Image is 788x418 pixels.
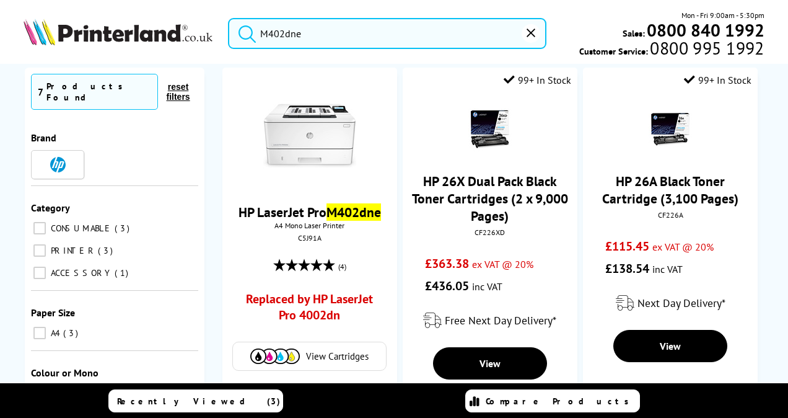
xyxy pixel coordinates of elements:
a: HP 26A Black Toner Cartridge (3,100 Pages) [602,172,738,207]
span: 0800 995 1992 [648,42,764,54]
span: inc VAT [472,280,502,293]
a: View [613,330,727,362]
span: Mon - Fri 9:00am - 5:30pm [681,9,764,21]
span: A4 [48,327,62,339]
span: View [660,340,681,352]
img: Printerland Logo [24,19,212,45]
input: ACCESSORY 1 [33,267,46,279]
span: 7 [38,86,43,98]
span: (4) [338,255,346,278]
span: PRINTER [48,245,97,256]
span: Category [31,202,70,214]
img: hp-26x-2-pack-black-toner-with-box-small.jpg [468,108,512,151]
a: Recently Viewed (3) [108,389,283,412]
div: 99+ In Stock [504,74,571,86]
div: C5J91A [232,233,388,242]
span: inc VAT [652,263,683,275]
a: View [433,347,546,380]
div: CF226XD [412,228,568,237]
a: 0800 840 1992 [645,24,764,36]
input: CONSUMABLE 3 [33,222,46,234]
div: 99+ In Stock [684,74,751,86]
span: Brand [31,131,56,144]
div: CF226A [592,210,748,220]
span: £363.38 [425,256,469,272]
img: HP-M402dne-Front-Small.jpg [263,89,356,182]
span: 3 [115,223,133,234]
span: 1 [115,267,131,278]
img: HP [50,157,66,172]
b: 0800 840 1992 [647,19,764,42]
span: View [479,357,501,370]
input: Search [228,18,546,49]
div: modal_delivery [589,286,751,321]
span: Next Day Delivery* [637,296,725,310]
span: CONSUMABLE [48,223,113,234]
img: Cartridges [250,349,300,364]
span: Recently Viewed (3) [117,396,281,407]
span: ex VAT @ 20% [652,241,714,253]
span: ex VAT @ 20% [472,258,533,270]
span: £138.54 [605,260,649,277]
button: reset filters [158,81,198,102]
span: Customer Service: [579,42,764,57]
img: hp-26a-black-toner-with-box-small.jpg [649,108,692,151]
div: Products Found [46,81,151,103]
input: A4 3 [33,327,46,339]
a: HP LaserJet ProM402dne [239,203,381,221]
a: Printerland Logo [24,19,212,48]
input: PRINTER 3 [33,244,46,257]
a: Replaced by HP LaserJet Pro 4002dn [245,291,375,329]
span: A4 Mono Laser Printer [229,221,391,230]
span: Colour or Mono [31,367,98,379]
span: £436.05 [425,278,469,294]
span: Sales: [623,27,645,39]
span: View Cartridges [306,350,369,362]
span: ACCESSORY [48,267,113,278]
span: Paper Size [31,306,75,319]
span: £115.45 [605,238,649,254]
a: HP 26X Dual Pack Black Toner Cartridges (2 x 9,000 Pages) [412,172,568,225]
a: Compare Products [465,389,640,412]
span: 3 [63,327,81,339]
span: 3 [98,245,116,256]
span: Compare Products [486,396,636,407]
a: View Cartridges [239,349,380,364]
mark: M402dne [326,203,381,221]
span: Free Next Day Delivery* [445,313,556,327]
div: modal_delivery [409,303,571,338]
